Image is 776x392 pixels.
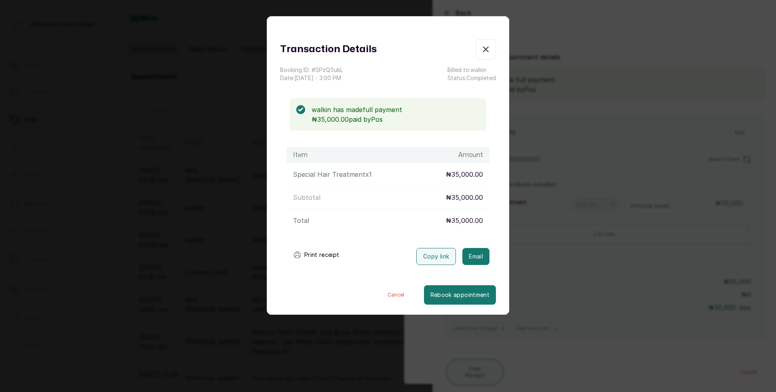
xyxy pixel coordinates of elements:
p: Special Hair Treatment x 1 [293,170,372,179]
h1: Item [293,150,308,160]
h1: Transaction Details [280,42,377,57]
p: Booking ID: # SPzQ5ukL [280,66,343,74]
button: Rebook appointment [424,285,496,305]
p: ₦35,000.00 [446,216,483,225]
p: walkin has made full payment [312,105,480,114]
h1: Amount [458,150,483,160]
p: Billed to: walkin [447,66,496,74]
p: ₦35,000.00 paid by Pos [312,114,480,124]
p: ₦35,000.00 [446,193,483,202]
p: Subtotal [293,193,321,202]
button: Copy link [416,248,456,265]
p: Total [293,216,309,225]
p: Date: [DATE] ・ 3:00 PM [280,74,343,82]
button: Email [462,248,489,265]
p: ₦35,000.00 [446,170,483,179]
button: Print receipt [287,247,346,263]
p: Status: Completed [447,74,496,82]
button: Cancel [368,285,424,305]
